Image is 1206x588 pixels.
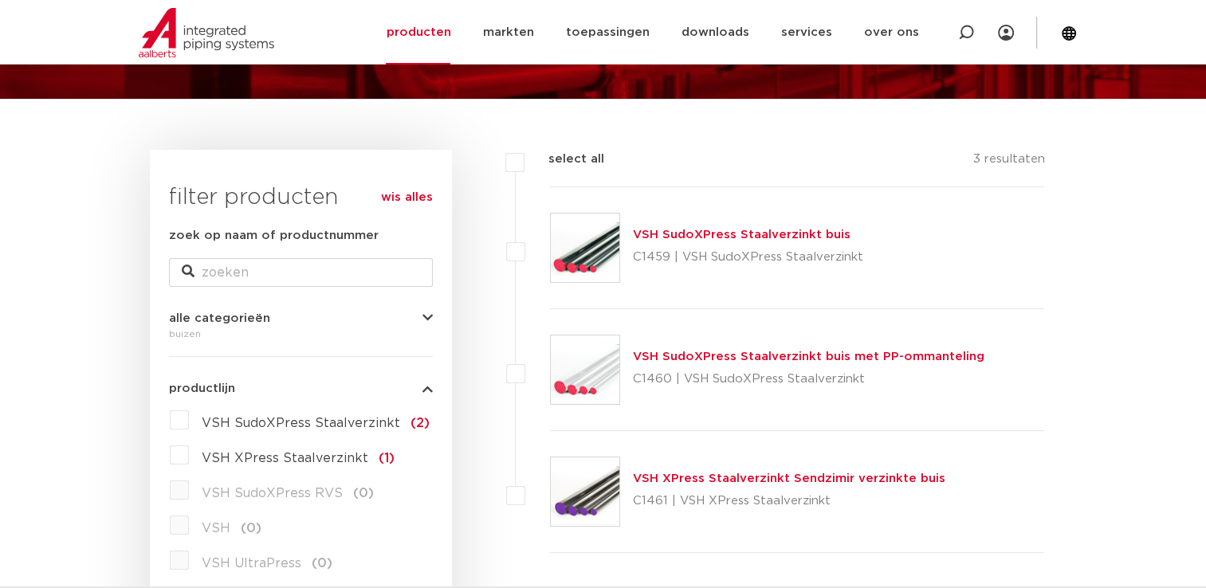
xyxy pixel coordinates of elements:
a: VSH XPress Staalverzinkt Sendzimir verzinkte buis [633,472,945,484]
p: C1459 | VSH SudoXPress Staalverzinkt [633,245,863,270]
div: buizen [169,324,433,343]
a: wis alles [381,188,433,207]
p: C1460 | VSH SudoXPress Staalverzinkt [633,367,984,392]
input: zoeken [169,258,433,287]
a: VSH SudoXPress Staalverzinkt buis [633,229,850,241]
span: (0) [312,557,332,570]
span: VSH [202,522,230,535]
button: productlijn [169,382,433,394]
img: Thumbnail for VSH SudoXPress Staalverzinkt buis met PP-ommanteling [551,335,619,404]
span: (1) [379,452,395,465]
span: VSH UltraPress [202,557,301,570]
label: select all [524,150,604,169]
span: (2) [411,417,430,429]
span: VSH XPress Staalverzinkt [202,452,368,465]
span: (0) [241,522,261,535]
label: zoek op naam of productnummer [169,226,379,245]
p: C1461 | VSH XPress Staalverzinkt [633,488,945,514]
img: Thumbnail for VSH SudoXPress Staalverzinkt buis [551,214,619,282]
h3: filter producten [169,182,433,214]
img: Thumbnail for VSH XPress Staalverzinkt Sendzimir verzinkte buis [551,457,619,526]
span: VSH SudoXPress RVS [202,487,343,500]
span: (0) [353,487,374,500]
span: productlijn [169,382,235,394]
p: 3 resultaten [972,150,1044,174]
span: alle categorieën [169,312,270,324]
button: alle categorieën [169,312,433,324]
a: VSH SudoXPress Staalverzinkt buis met PP-ommanteling [633,351,984,363]
span: VSH SudoXPress Staalverzinkt [202,417,400,429]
